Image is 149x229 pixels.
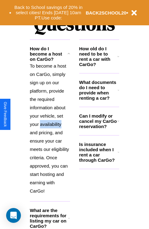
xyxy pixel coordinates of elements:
[30,208,68,229] h3: What are the requirements for listing my car on CarGo?
[30,62,70,195] p: To become a host on CarGo, simply sign up on our platform, provide the required information about...
[79,80,118,101] h3: What documents do I need to provide when renting a car?
[79,113,117,129] h3: Can I modify or cancel my CarGo reservation?
[86,10,127,15] b: BACK2SCHOOL20
[79,142,118,163] h3: Is insurance included when I rent a car through CarGo?
[30,46,68,62] h3: How do I become a host on CarGo?
[3,102,7,127] div: Give Feedback
[11,3,86,22] button: Back to School savings of 20% in select cities! Ends [DATE] 10am PT.Use code:
[6,208,21,223] div: Open Intercom Messenger
[79,46,118,67] h3: How old do I need to be to rent a car with CarGo?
